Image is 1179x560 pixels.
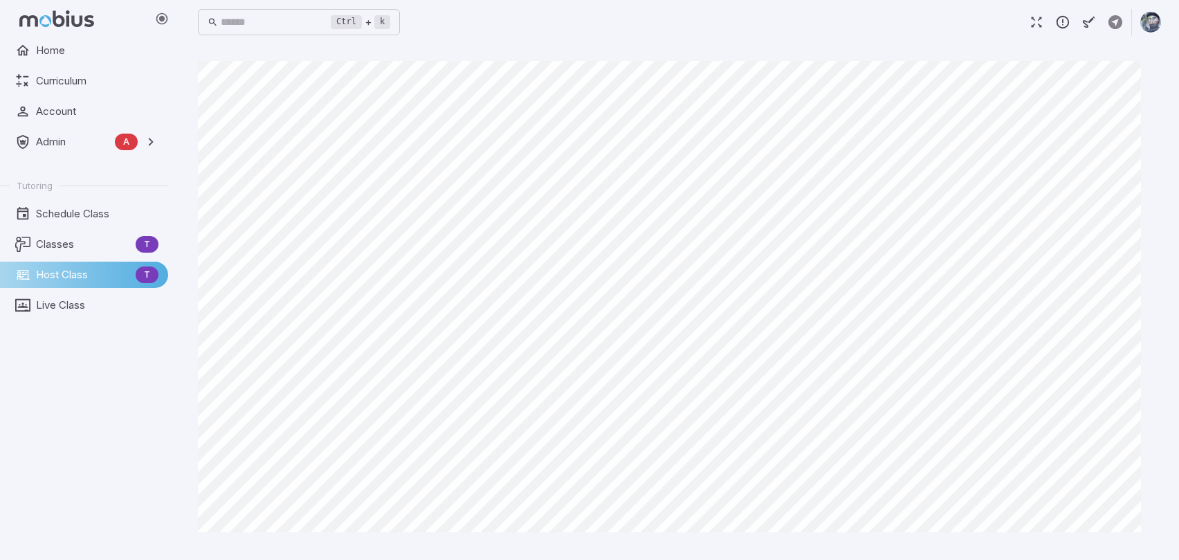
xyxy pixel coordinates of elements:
span: T [136,237,158,251]
span: Host Class [36,267,130,282]
span: Curriculum [36,73,158,89]
button: Create Activity [1102,9,1128,35]
span: A [115,135,138,149]
span: Live Class [36,298,158,313]
span: Home [36,43,158,58]
button: Start Drawing on Questions [1076,9,1102,35]
div: + [331,14,390,30]
img: andrew.jpg [1140,12,1161,33]
kbd: k [374,15,390,29]
button: Report an Issue [1050,9,1076,35]
span: Schedule Class [36,206,158,222]
kbd: Ctrl [331,15,362,29]
button: Fullscreen Game [1023,9,1050,35]
span: T [136,268,158,282]
span: Account [36,104,158,119]
span: Classes [36,237,130,252]
span: Admin [36,134,109,150]
span: Tutoring [17,179,53,192]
